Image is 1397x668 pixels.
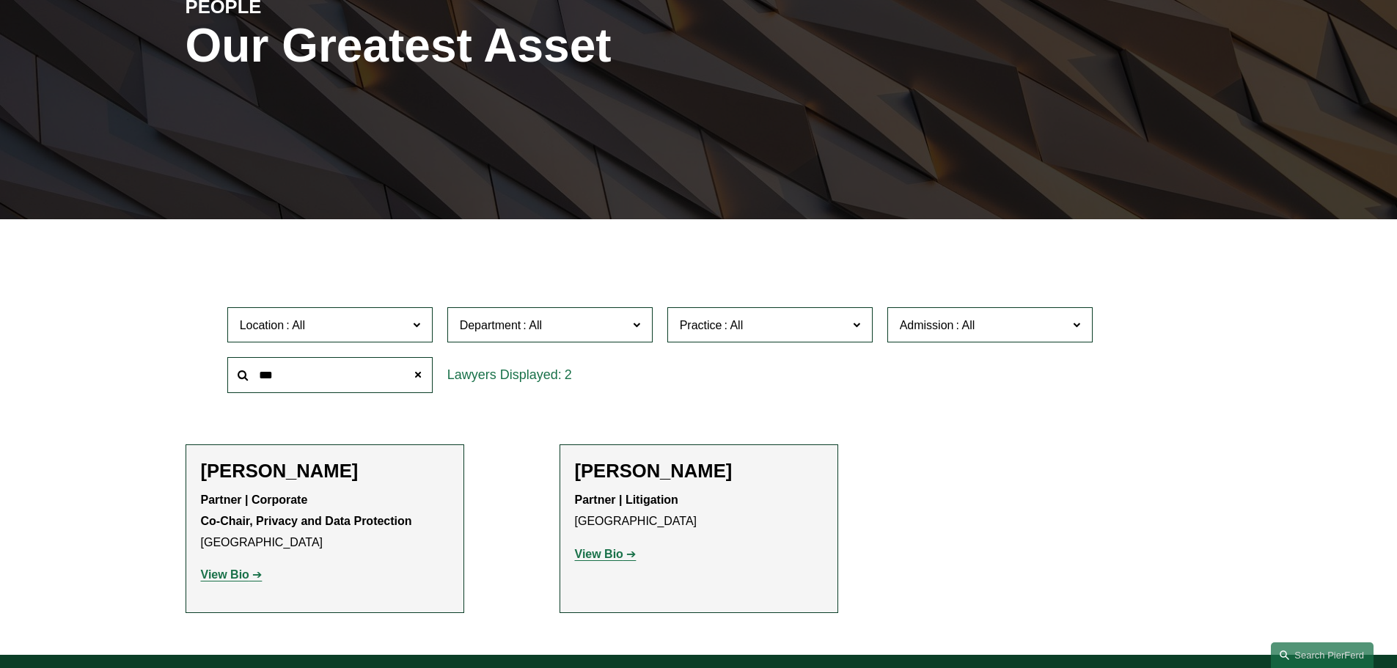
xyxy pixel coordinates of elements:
[575,493,678,506] strong: Partner | Litigation
[460,319,521,331] span: Department
[680,319,722,331] span: Practice
[575,490,823,532] p: [GEOGRAPHIC_DATA]
[201,568,263,581] a: View Bio
[186,19,870,73] h1: Our Greatest Asset
[201,568,249,581] strong: View Bio
[575,460,823,482] h2: [PERSON_NAME]
[900,319,954,331] span: Admission
[565,367,572,382] span: 2
[575,548,623,560] strong: View Bio
[575,548,637,560] a: View Bio
[201,460,449,482] h2: [PERSON_NAME]
[1271,642,1374,668] a: Search this site
[240,319,285,331] span: Location
[201,490,449,553] p: [GEOGRAPHIC_DATA]
[201,493,412,527] strong: Partner | Corporate Co-Chair, Privacy and Data Protection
